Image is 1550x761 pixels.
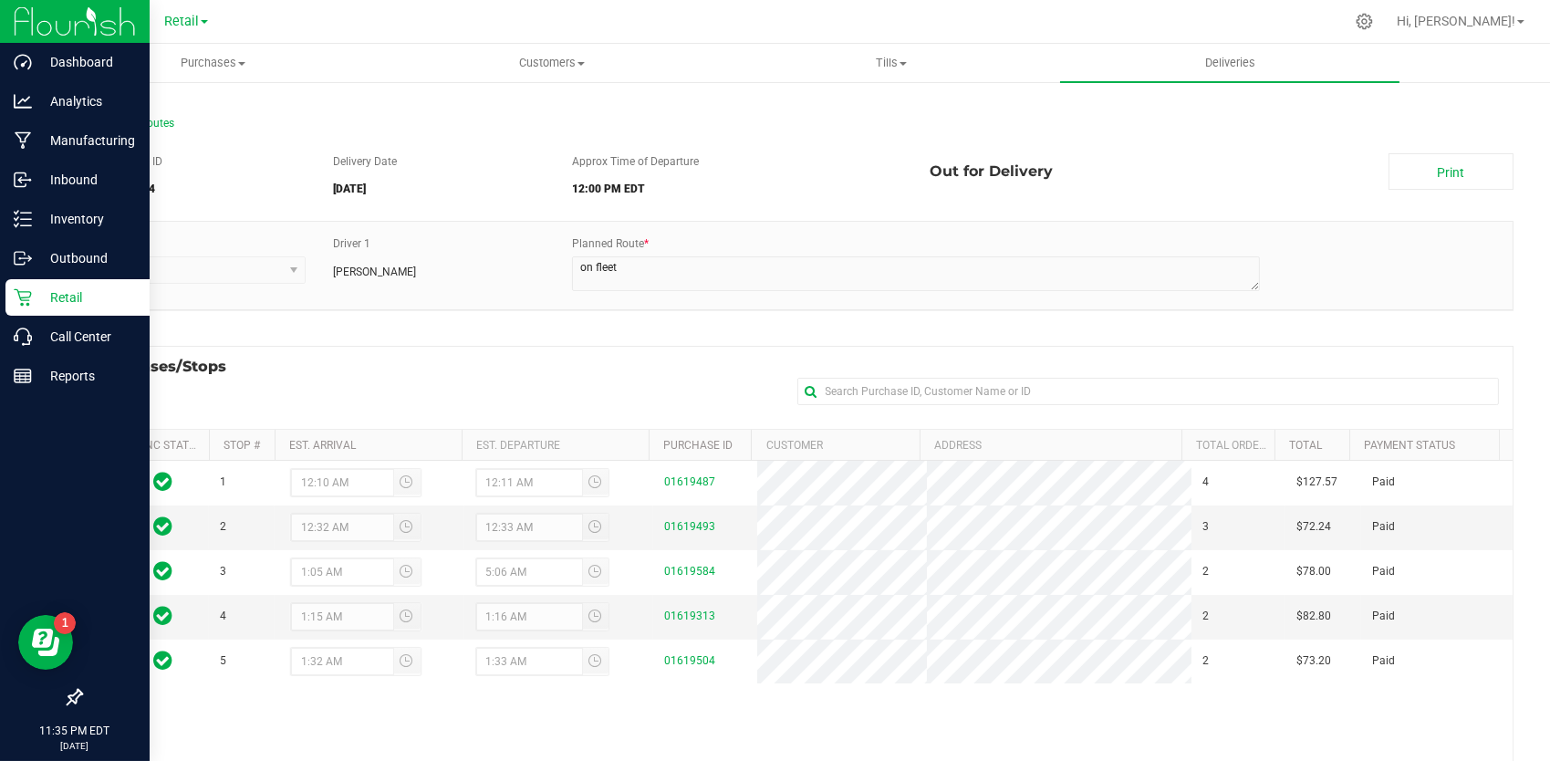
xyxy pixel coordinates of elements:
[14,210,32,228] inline-svg: Inventory
[797,378,1500,405] input: Search Purchase ID, Customer Name or ID
[572,235,649,252] label: Planned Route
[1296,474,1337,491] span: $127.57
[164,14,199,29] span: Retail
[32,90,141,112] p: Analytics
[1202,563,1209,580] span: 2
[154,469,173,495] span: In Sync
[220,474,226,491] span: 1
[664,520,715,533] a: 01619493
[1202,608,1209,625] span: 2
[32,208,141,230] p: Inventory
[723,55,1059,71] span: Tills
[333,235,370,252] label: Driver 1
[154,558,173,584] span: In Sync
[1202,652,1209,670] span: 2
[333,264,416,280] span: [PERSON_NAME]
[572,153,699,170] label: Approx Time of Departure
[220,563,226,580] span: 3
[95,356,244,378] span: Purchases/Stops
[154,514,173,539] span: In Sync
[32,51,141,73] p: Dashboard
[14,53,32,71] inline-svg: Dashboard
[14,249,32,267] inline-svg: Outbound
[45,55,381,71] span: Purchases
[920,430,1181,461] th: Address
[8,723,141,739] p: 11:35 PM EDT
[1181,430,1274,461] th: Total Order Lines
[572,183,903,195] h5: 12:00 PM EDT
[722,44,1060,82] a: Tills
[14,171,32,189] inline-svg: Inbound
[930,153,1053,190] span: Out for Delivery
[220,518,226,536] span: 2
[1289,439,1322,452] a: Total
[1364,439,1455,452] a: Payment Status
[333,183,545,195] h5: [DATE]
[32,169,141,191] p: Inbound
[1296,518,1331,536] span: $72.24
[1372,608,1395,625] span: Paid
[383,55,720,71] span: Customers
[1372,563,1395,580] span: Paid
[1202,474,1209,491] span: 4
[1181,55,1280,71] span: Deliveries
[32,326,141,348] p: Call Center
[32,247,141,269] p: Outbound
[751,430,919,461] th: Customer
[32,130,141,151] p: Manufacturing
[14,288,32,307] inline-svg: Retail
[1296,608,1331,625] span: $82.80
[154,603,173,629] span: In Sync
[1372,518,1395,536] span: Paid
[14,367,32,385] inline-svg: Reports
[1353,13,1376,30] div: Manage settings
[220,652,226,670] span: 5
[289,439,356,452] a: Est. Arrival
[1372,474,1395,491] span: Paid
[54,612,76,634] iframe: Resource center unread badge
[14,328,32,346] inline-svg: Call Center
[14,131,32,150] inline-svg: Manufacturing
[1296,652,1331,670] span: $73.20
[8,739,141,753] p: [DATE]
[32,365,141,387] p: Reports
[1389,153,1514,190] a: Print Manifest
[224,439,260,452] a: Stop #
[382,44,721,82] a: Customers
[1397,14,1515,28] span: Hi, [PERSON_NAME]!
[44,44,382,82] a: Purchases
[1296,563,1331,580] span: $78.00
[18,615,73,670] iframe: Resource center
[32,287,141,308] p: Retail
[14,92,32,110] inline-svg: Analytics
[664,654,715,667] a: 01619504
[462,430,649,461] th: Est. Departure
[132,439,203,452] a: Sync Status
[1372,652,1395,670] span: Paid
[154,648,173,673] span: In Sync
[664,565,715,578] a: 01619584
[1202,518,1209,536] span: 3
[663,439,733,452] a: Purchase ID
[664,610,715,622] a: 01619313
[664,475,715,488] a: 01619487
[220,608,226,625] span: 4
[1060,44,1399,82] a: Deliveries
[333,153,397,170] label: Delivery Date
